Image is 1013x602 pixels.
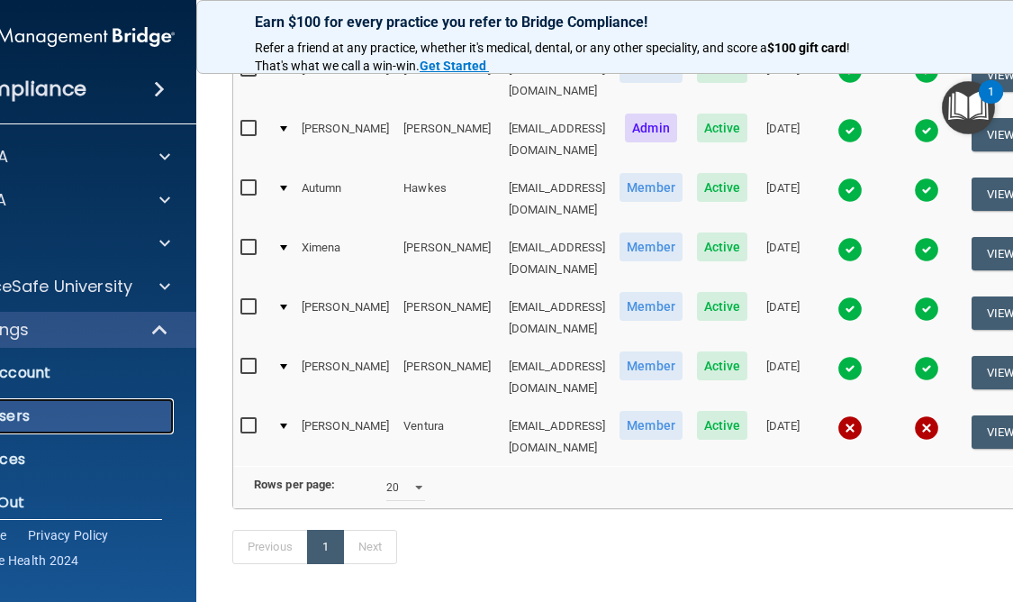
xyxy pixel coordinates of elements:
[255,14,867,31] p: Earn $100 for every practice you refer to Bridge Compliance!
[697,114,748,142] span: Active
[396,348,501,407] td: [PERSON_NAME]
[294,348,396,407] td: [PERSON_NAME]
[837,237,863,262] img: tick.e7d51cea.svg
[294,288,396,348] td: [PERSON_NAME]
[914,356,939,381] img: tick.e7d51cea.svg
[502,110,613,169] td: [EMAIL_ADDRESS][DOMAIN_NAME]
[697,351,748,380] span: Active
[697,411,748,440] span: Active
[502,288,613,348] td: [EMAIL_ADDRESS][DOMAIN_NAME]
[255,41,767,55] span: Refer a friend at any practice, whether it's medical, dental, or any other speciality, and score a
[914,296,939,322] img: tick.e7d51cea.svg
[620,173,683,202] span: Member
[294,110,396,169] td: [PERSON_NAME]
[767,41,846,55] strong: $100 gift card
[502,50,613,110] td: [EMAIL_ADDRESS][DOMAIN_NAME]
[914,118,939,143] img: tick.e7d51cea.svg
[294,169,396,229] td: Autumn
[837,415,863,441] img: cross.ca9f0e7f.svg
[755,110,811,169] td: [DATE]
[697,292,748,321] span: Active
[502,348,613,407] td: [EMAIL_ADDRESS][DOMAIN_NAME]
[914,415,939,441] img: cross.ca9f0e7f.svg
[502,229,613,288] td: [EMAIL_ADDRESS][DOMAIN_NAME]
[755,288,811,348] td: [DATE]
[620,292,683,321] span: Member
[620,411,683,440] span: Member
[255,41,853,73] span: ! That's what we call a win-win.
[620,351,683,380] span: Member
[697,233,748,261] span: Active
[343,530,397,564] a: Next
[837,296,863,322] img: tick.e7d51cea.svg
[755,229,811,288] td: [DATE]
[420,59,489,73] a: Get Started
[837,118,863,143] img: tick.e7d51cea.svg
[294,229,396,288] td: Ximena
[294,50,396,110] td: [PERSON_NAME]
[755,348,811,407] td: [DATE]
[396,229,501,288] td: [PERSON_NAME]
[502,169,613,229] td: [EMAIL_ADDRESS][DOMAIN_NAME]
[625,114,677,142] span: Admin
[396,288,501,348] td: [PERSON_NAME]
[420,59,486,73] strong: Get Started
[837,178,863,203] img: tick.e7d51cea.svg
[502,407,613,466] td: [EMAIL_ADDRESS][DOMAIN_NAME]
[755,50,811,110] td: [DATE]
[755,407,811,466] td: [DATE]
[396,169,501,229] td: Hawkes
[620,233,683,261] span: Member
[697,173,748,202] span: Active
[396,407,501,466] td: Ventura
[254,478,335,491] b: Rows per page:
[914,237,939,262] img: tick.e7d51cea.svg
[914,178,939,203] img: tick.e7d51cea.svg
[232,530,308,564] a: Previous
[837,356,863,381] img: tick.e7d51cea.svg
[396,110,501,169] td: [PERSON_NAME]
[307,530,344,564] a: 1
[294,407,396,466] td: [PERSON_NAME]
[942,81,995,134] button: Open Resource Center, 1 new notification
[28,526,109,544] a: Privacy Policy
[396,50,501,110] td: [PERSON_NAME]
[755,169,811,229] td: [DATE]
[988,92,994,115] div: 1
